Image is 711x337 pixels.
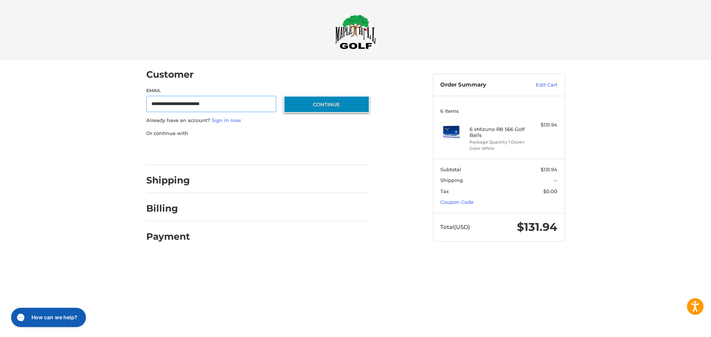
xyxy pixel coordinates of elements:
[146,203,190,214] h2: Billing
[146,231,190,242] h2: Payment
[543,188,557,194] span: $0.00
[269,144,325,158] iframe: PayPal-venmo
[211,117,241,123] a: Sign in now
[440,199,474,205] a: Coupon Code
[7,305,88,330] iframe: Gorgias live chat messenger
[284,96,370,113] button: Continue
[554,177,557,183] span: --
[470,139,526,145] li: Package Quantity 1 Dozen
[528,121,557,129] div: $131.94
[440,81,520,89] h3: Order Summary
[517,220,557,234] span: $131.94
[440,108,557,114] h3: 6 Items
[440,166,461,172] span: Subtotal
[144,144,199,158] iframe: PayPal-paypal
[470,126,526,138] h4: 6 x Mizuno RB 566 Golf Balls
[470,145,526,152] li: Color White
[440,177,463,183] span: Shipping
[146,69,194,80] h2: Customer
[146,87,277,94] label: Email
[520,81,557,89] a: Edit Cart
[146,175,190,186] h2: Shipping
[440,188,449,194] span: Tax
[541,166,557,172] span: $131.94
[335,14,376,49] img: Maple Hill Golf
[440,223,470,230] span: Total (USD)
[207,144,262,158] iframe: PayPal-paylater
[146,130,370,137] p: Or continue with
[146,117,370,124] p: Already have an account?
